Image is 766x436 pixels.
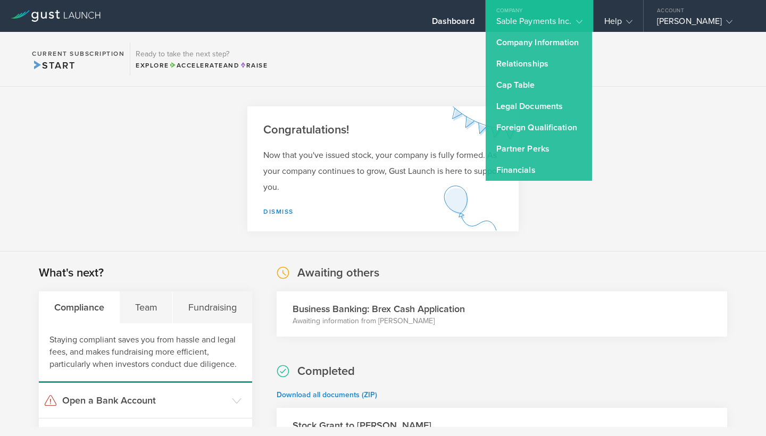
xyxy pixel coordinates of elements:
[173,291,252,323] div: Fundraising
[239,62,268,69] span: Raise
[136,51,268,58] h3: Ready to take the next step?
[136,61,268,70] div: Explore
[263,122,503,138] h2: Congratulations!
[39,323,252,383] div: Staying compliant saves you from hassle and legal fees, and makes fundraising more efficient, par...
[496,16,582,32] div: Sable Payments Inc.
[120,291,173,323] div: Team
[39,265,104,281] h2: What's next?
[293,418,431,432] h3: Stock Grant to [PERSON_NAME]
[263,208,294,215] a: Dismiss
[297,265,379,281] h2: Awaiting others
[277,390,377,399] a: Download all documents (ZIP)
[657,16,747,32] div: [PERSON_NAME]
[169,62,240,69] span: and
[62,393,227,407] h3: Open a Bank Account
[32,51,124,57] h2: Current Subscription
[293,302,465,316] h3: Business Banking: Brex Cash Application
[130,43,273,76] div: Ready to take the next step?ExploreAccelerateandRaise
[604,16,632,32] div: Help
[169,62,223,69] span: Accelerate
[32,60,75,71] span: Start
[39,291,120,323] div: Compliance
[293,316,465,326] p: Awaiting information from [PERSON_NAME]
[263,147,503,195] p: Now that you've issued stock, your company is fully formed. As your company continues to grow, Gu...
[297,364,355,379] h2: Completed
[432,16,474,32] div: Dashboard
